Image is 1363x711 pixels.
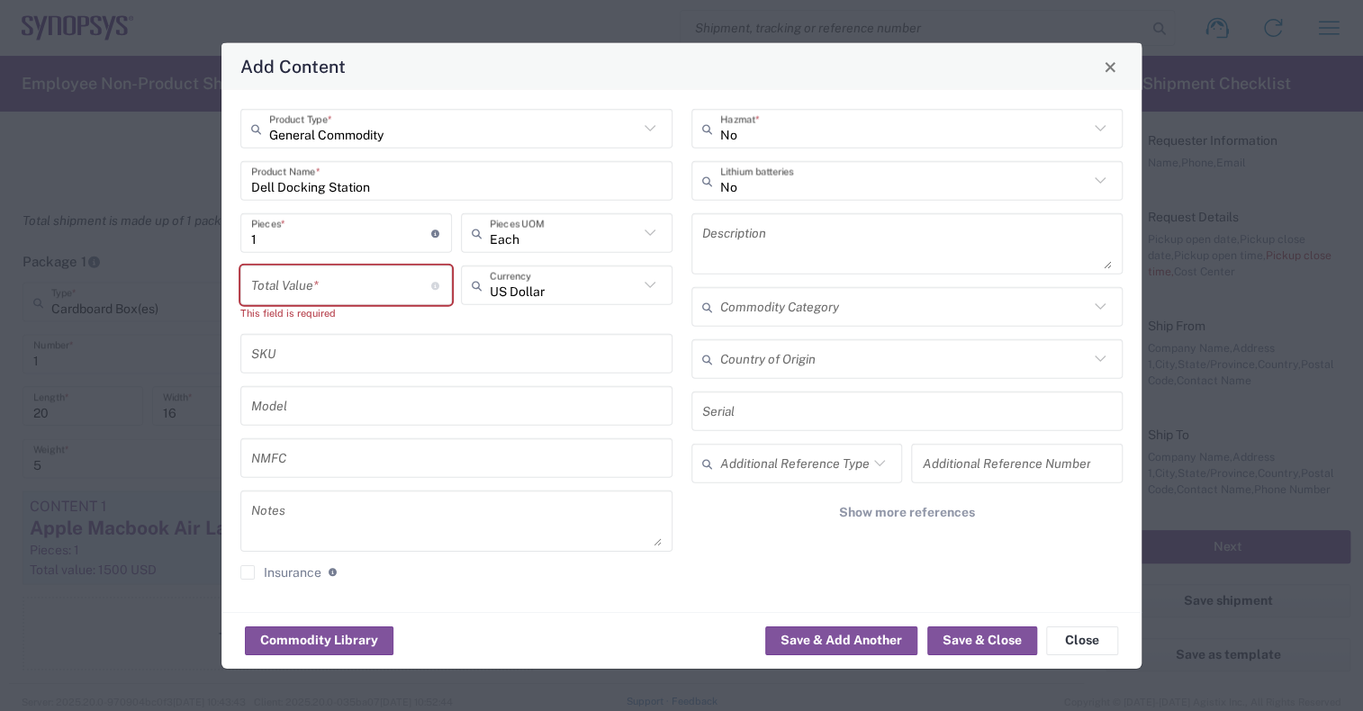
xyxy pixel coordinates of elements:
[765,625,917,654] button: Save & Add Another
[240,565,321,580] label: Insurance
[240,53,346,79] h4: Add Content
[1046,625,1118,654] button: Close
[927,625,1037,654] button: Save & Close
[245,625,393,654] button: Commodity Library
[839,504,975,521] span: Show more references
[1097,54,1123,79] button: Close
[240,305,452,321] div: This field is required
